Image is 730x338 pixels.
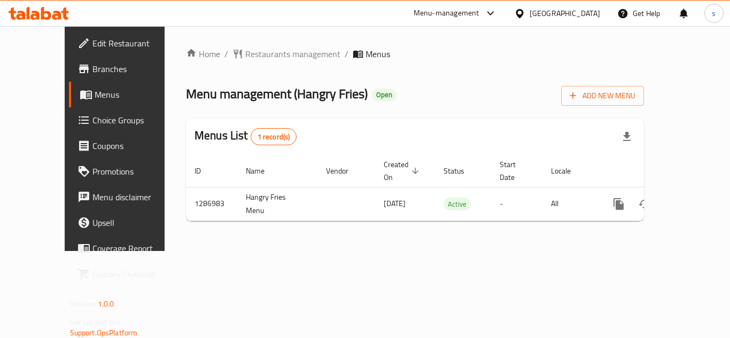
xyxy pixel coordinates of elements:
[69,184,187,210] a: Menu disclaimer
[251,128,297,145] div: Total records count
[366,48,390,60] span: Menus
[92,242,178,255] span: Coverage Report
[251,132,297,142] span: 1 record(s)
[92,114,178,127] span: Choice Groups
[542,187,597,221] td: All
[92,37,178,50] span: Edit Restaurant
[561,86,644,106] button: Add New Menu
[69,133,187,159] a: Coupons
[92,191,178,203] span: Menu disclaimer
[326,164,362,177] span: Vendor
[70,297,96,311] span: Version:
[712,7,716,19] span: s
[384,158,422,184] span: Created On
[98,297,114,311] span: 1.0.0
[245,48,340,60] span: Restaurants management
[69,159,187,184] a: Promotions
[237,187,317,221] td: Hangry Fries Menu
[186,48,220,60] a: Home
[186,48,644,60] nav: breadcrumb
[345,48,348,60] li: /
[70,315,119,329] span: Get support on:
[444,164,478,177] span: Status
[384,196,406,210] span: [DATE]
[414,7,479,20] div: Menu-management
[69,30,187,56] a: Edit Restaurant
[92,216,178,229] span: Upsell
[372,89,397,101] div: Open
[92,139,178,152] span: Coupons
[570,89,635,103] span: Add New Menu
[444,198,471,210] span: Active
[232,48,340,60] a: Restaurants management
[195,164,215,177] span: ID
[224,48,228,60] li: /
[69,261,187,287] a: Grocery Checklist
[500,158,530,184] span: Start Date
[372,90,397,99] span: Open
[530,7,600,19] div: [GEOGRAPHIC_DATA]
[246,164,278,177] span: Name
[69,56,187,82] a: Branches
[92,268,178,280] span: Grocery Checklist
[69,210,187,235] a: Upsell
[491,187,542,221] td: -
[92,165,178,178] span: Promotions
[69,107,187,133] a: Choice Groups
[92,62,178,75] span: Branches
[69,82,187,107] a: Menus
[186,155,717,221] table: enhanced table
[186,187,237,221] td: 1286983
[195,128,297,145] h2: Menus List
[597,155,717,187] th: Actions
[606,191,632,217] button: more
[186,82,368,106] span: Menu management ( Hangry Fries )
[614,124,640,150] div: Export file
[632,191,657,217] button: Change Status
[95,88,178,101] span: Menus
[551,164,585,177] span: Locale
[69,235,187,261] a: Coverage Report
